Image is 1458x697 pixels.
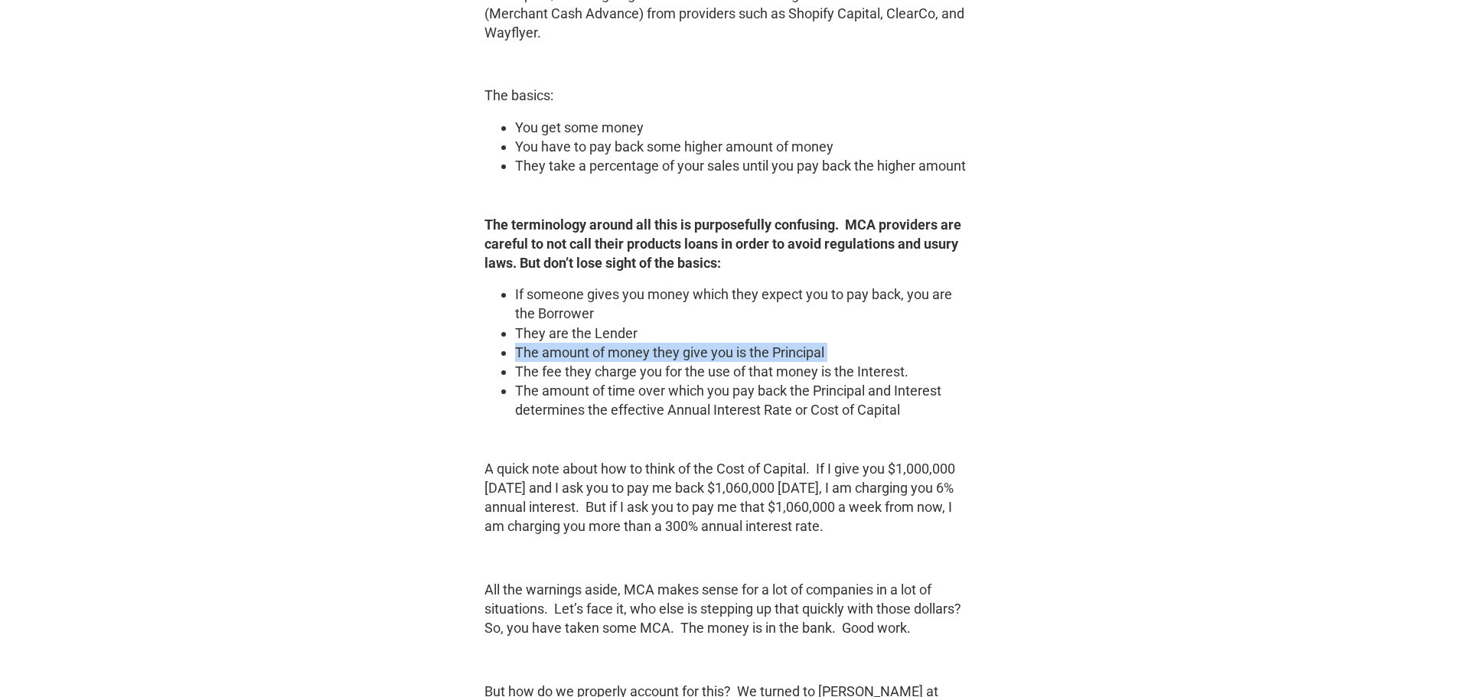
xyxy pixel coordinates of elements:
p: The basics: [484,86,974,105]
li: They take a percentage of your sales until you pay back the higher amount [515,156,974,175]
li: If someone gives you money which they expect you to pay back, you are the Borrower [515,285,974,323]
li: The fee they charge you for the use of that money is the Interest. [515,362,974,381]
li: The amount of money they give you is the Principal [515,343,974,362]
p: ‍ [484,549,974,568]
li: They are the Lender [515,324,974,343]
p: ‍ [484,54,974,73]
li: The amount of time over which you pay back the Principal and Interest determines the effective An... [515,381,974,419]
p: ‍ [484,183,974,202]
p: ‍ [484,428,974,447]
p: A quick note about how to think of the Cost of Capital. If I give you $1,000,000 [DATE] and I ask... [484,459,974,536]
p: All the warnings aside, MCA makes sense for a lot of companies in a lot of situations. Let’s face... [484,580,974,638]
li: You have to pay back some higher amount of money [515,137,974,156]
strong: The terminology around all this is purposefully confusing. MCA providers are careful to not call ... [484,217,961,271]
li: You get some money [515,118,974,137]
p: ‍ [484,650,974,669]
